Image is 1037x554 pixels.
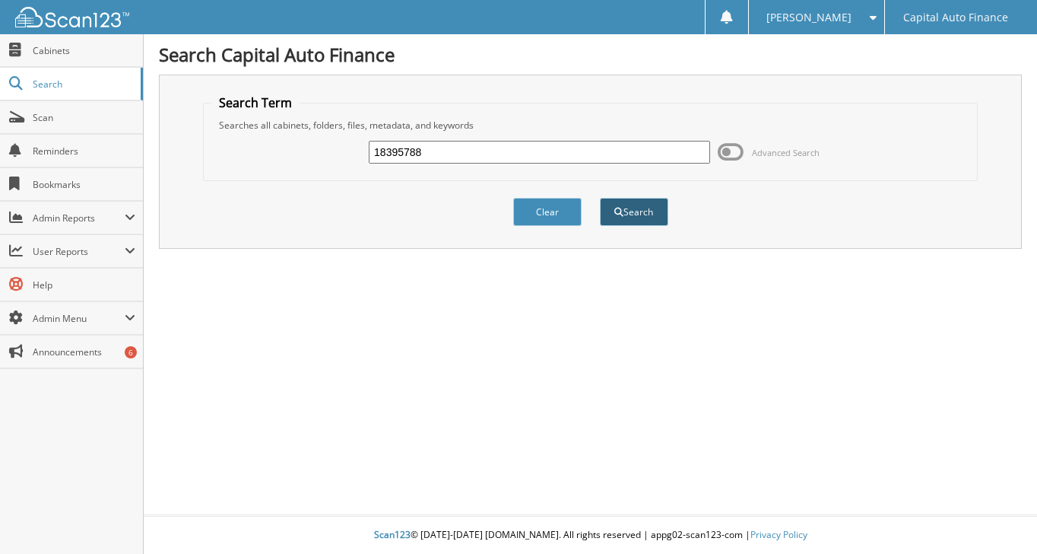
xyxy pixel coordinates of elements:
div: 6 [125,346,137,358]
span: Help [33,279,135,291]
span: Admin Menu [33,312,125,325]
span: Reminders [33,145,135,158]
span: Cabinets [33,44,135,57]
span: Scan123 [374,528,411,541]
span: Announcements [33,345,135,358]
h1: Search Capital Auto Finance [159,42,1022,67]
span: User Reports [33,245,125,258]
legend: Search Term [211,94,300,111]
span: [PERSON_NAME] [766,13,851,22]
span: Advanced Search [752,147,820,158]
span: Capital Auto Finance [903,13,1008,22]
span: Admin Reports [33,212,125,224]
div: © [DATE]-[DATE] [DOMAIN_NAME]. All rights reserved | appg02-scan123-com | [144,517,1037,554]
span: Search [33,78,133,91]
a: Privacy Policy [750,528,807,541]
span: Scan [33,111,135,124]
button: Search [600,198,668,226]
img: scan123-logo-white.svg [15,7,129,27]
div: Searches all cabinets, folders, files, metadata, and keywords [211,119,970,132]
iframe: Chat Widget [961,481,1037,554]
span: Bookmarks [33,178,135,191]
button: Clear [513,198,582,226]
